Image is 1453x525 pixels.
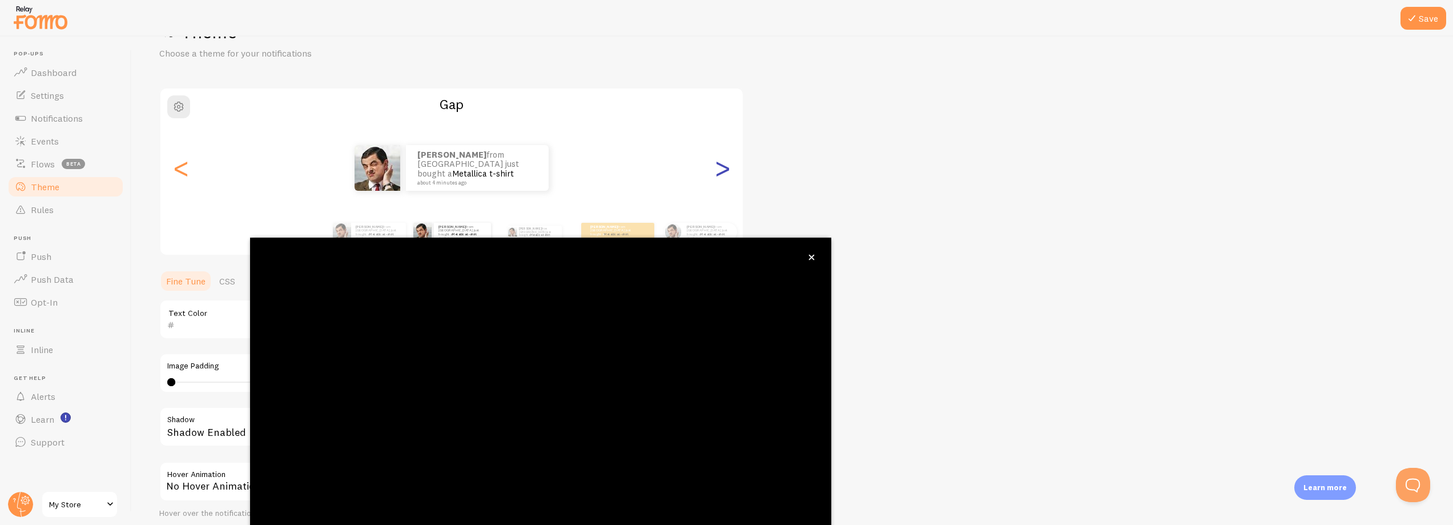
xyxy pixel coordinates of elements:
[1294,475,1356,500] div: Learn more
[31,414,54,425] span: Learn
[14,375,124,382] span: Get Help
[417,150,537,186] p: from [GEOGRAPHIC_DATA] just bought a
[7,245,124,268] a: Push
[31,158,55,170] span: Flows
[159,47,433,60] p: Choose a theme for your notifications
[7,408,124,431] a: Learn
[159,270,212,292] a: Fine Tune
[167,361,494,371] label: Image Padding
[31,204,54,215] span: Rules
[369,232,394,237] a: Metallica t-shirt
[417,149,486,160] strong: [PERSON_NAME]
[174,127,188,209] div: Previous slide
[31,251,51,262] span: Push
[7,175,124,198] a: Theme
[159,508,502,519] div: Hover over the notification for preview
[508,227,517,237] img: Fomo
[687,237,731,239] small: about 4 minutes ago
[7,107,124,130] a: Notifications
[49,498,103,511] span: My Store
[687,225,714,229] strong: [PERSON_NAME]
[438,225,486,239] p: from [GEOGRAPHIC_DATA] just bought a
[212,270,242,292] a: CSS
[7,291,124,314] a: Opt-In
[31,90,64,101] span: Settings
[590,225,636,239] p: from [GEOGRAPHIC_DATA] just bought a
[519,227,542,230] strong: [PERSON_NAME]
[7,130,124,153] a: Events
[590,225,618,229] strong: [PERSON_NAME]
[31,135,59,147] span: Events
[31,344,53,355] span: Inline
[12,3,69,32] img: fomo-relay-logo-orange.svg
[41,491,118,518] a: My Store
[687,225,732,239] p: from [GEOGRAPHIC_DATA] just bought a
[159,407,502,448] div: Shadow Enabled
[61,412,71,423] svg: <p>Watch New Feature Tutorials!</p>
[438,225,466,229] strong: [PERSON_NAME]
[31,274,74,285] span: Push Data
[7,385,124,408] a: Alerts
[452,232,477,237] a: Metallica t-shirt
[7,338,124,361] a: Inline
[356,237,400,239] small: about 4 minutes ago
[530,233,550,237] a: Metallica t-shirt
[356,225,401,239] p: from [GEOGRAPHIC_DATA] just bought a
[159,462,502,502] div: No Hover Animation
[452,168,514,179] a: Metallica t-shirt
[7,268,124,291] a: Push Data
[604,232,629,237] a: Metallica t-shirt
[1396,468,1430,502] iframe: Help Scout Beacon - Open
[7,61,124,84] a: Dashboard
[333,223,351,241] img: Fomo
[590,237,635,239] small: about 4 minutes ago
[14,235,124,242] span: Push
[355,145,400,191] img: Fomo
[7,153,124,175] a: Flows beta
[31,436,65,448] span: Support
[417,180,534,186] small: about 4 minutes ago
[31,181,59,193] span: Theme
[1303,482,1347,493] p: Learn more
[7,198,124,221] a: Rules
[14,327,124,335] span: Inline
[438,237,485,239] small: about 4 minutes ago
[7,431,124,454] a: Support
[519,226,557,238] p: from [GEOGRAPHIC_DATA] just bought a
[62,159,85,169] span: beta
[160,95,743,113] h2: Gap
[14,50,124,58] span: Pop-ups
[665,223,681,240] img: Fomo
[31,391,55,402] span: Alerts
[7,84,124,107] a: Settings
[701,232,725,237] a: Metallica t-shirt
[715,127,729,209] div: Next slide
[31,67,77,78] span: Dashboard
[356,225,383,229] strong: [PERSON_NAME]
[413,223,432,241] img: Fomo
[31,113,83,124] span: Notifications
[31,296,58,308] span: Opt-In
[806,251,818,263] button: close,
